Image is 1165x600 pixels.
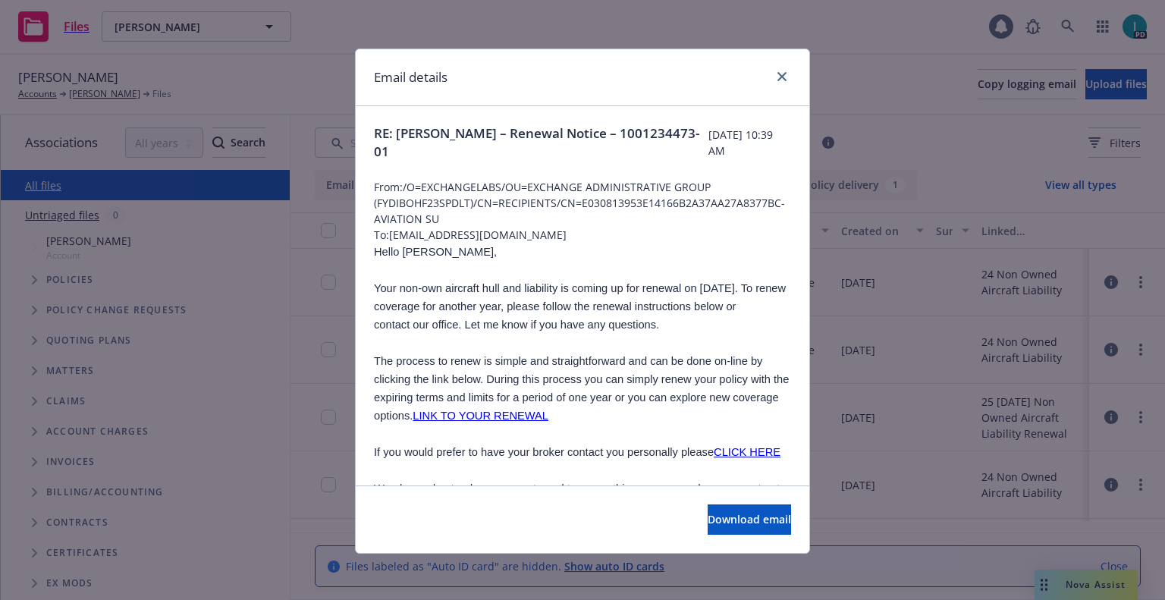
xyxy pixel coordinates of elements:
button: Download email [708,504,791,535]
a: CLICK HERE [714,446,780,458]
span: If you would prefer to have your broker contact you personally please [374,446,780,458]
h1: Email details [374,68,447,87]
span: Download email [708,512,791,526]
span: RE: [PERSON_NAME] – Renewal Notice – 1001234473-01 [374,124,708,161]
span: Hello [PERSON_NAME], [374,246,497,258]
span: From: /O=EXCHANGELABS/OU=EXCHANGE ADMINISTRATIVE GROUP (FYDIBOHF23SPDLT)/CN=RECIPIENTS/CN=E030813... [374,179,791,227]
a: close [773,68,791,86]
span: Your non-own aircraft hull and liability is coming up for renewal on [DATE]. To renew coverage fo... [374,282,786,331]
a: LINK TO YOUR RENEWAL [413,410,548,422]
span: [DATE] 10:39 AM [708,127,791,159]
span: To: [EMAIL_ADDRESS][DOMAIN_NAME] [374,227,791,243]
span: We also understand you may not need to renew this coverage and you can opt out of the renewal pro... [374,482,780,513]
span: The process to renew is simple and straightforward and can be done on-line by clicking the link b... [374,355,789,422]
